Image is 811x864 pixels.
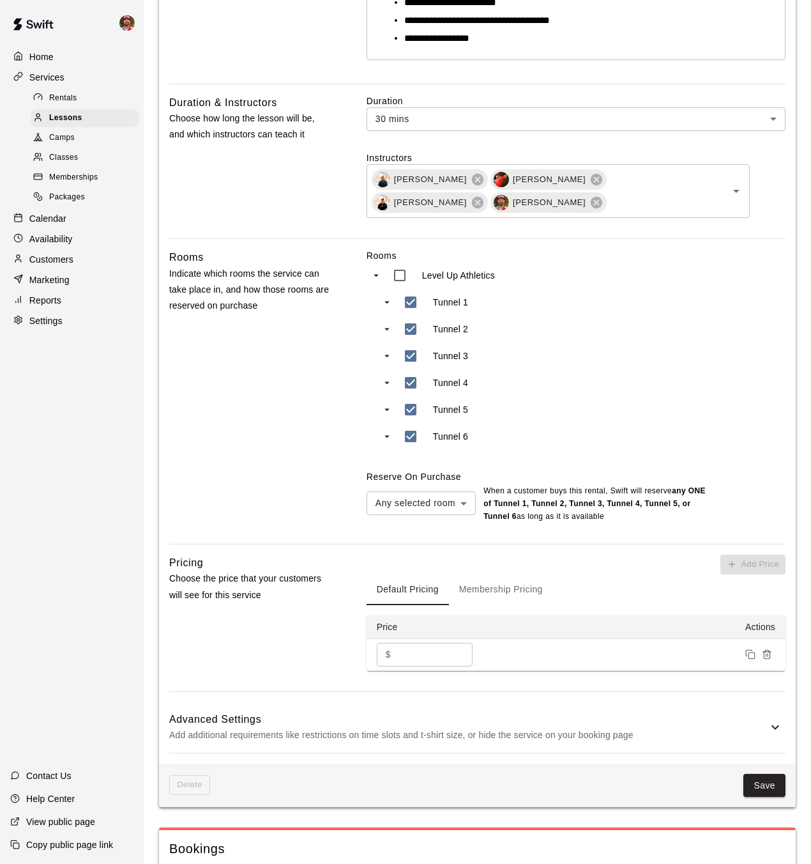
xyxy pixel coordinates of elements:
p: Contact Us [26,769,72,782]
span: [PERSON_NAME] [386,173,474,186]
th: Actions [494,615,785,639]
img: Bryan Farrington [119,15,135,31]
a: Memberships [31,168,144,188]
p: $ [386,648,391,661]
div: Bryan Farrington[PERSON_NAME] [490,192,607,213]
p: Availability [29,233,73,245]
p: Choose how long the lesson will be, and which instructors can teach it [169,111,330,143]
label: Duration [367,95,785,107]
p: Indicate which rooms the service can take place in, and how those rooms are reserved on purchase [169,266,330,314]
a: Marketing [10,270,133,289]
div: Packages [31,189,139,206]
img: Bryan Farrington [494,195,509,210]
div: 30 mins [367,107,785,131]
span: Bookings [169,840,785,858]
p: Reports [29,294,61,307]
h6: Pricing [169,555,203,571]
th: Price [367,615,494,639]
button: Remove price [759,646,775,663]
p: Tunnel 5 [433,403,468,416]
span: Memberships [49,171,98,184]
p: Add additional requirements like restrictions on time slots and t-shirt size, or hide the service... [169,727,768,743]
a: Services [10,68,133,87]
img: Brian Loconsole [494,172,509,187]
p: Marketing [29,274,70,286]
div: Advanced SettingsAdd additional requirements like restrictions on time slots and t-shirt size, or... [169,702,785,753]
span: Packages [49,191,85,204]
span: [PERSON_NAME] [505,173,593,186]
a: Rentals [31,88,144,108]
a: Lessons [31,108,144,128]
label: Rooms [367,249,785,262]
span: Classes [49,151,78,164]
div: Memberships [31,169,139,187]
div: Classes [31,149,139,167]
p: Calendar [29,212,66,225]
p: Customers [29,253,73,266]
span: [PERSON_NAME] [505,196,593,209]
a: Availability [10,229,133,249]
p: Choose the price that your customers will see for this service [169,571,330,603]
a: Packages [31,188,144,208]
button: Default Pricing [367,575,449,605]
div: Any selected room [367,491,476,515]
span: Camps [49,132,75,144]
a: Customers [10,250,133,269]
p: Copy public page link [26,838,113,851]
h6: Advanced Settings [169,711,768,728]
b: any ONE of Tunnel 1, Tunnel 2, Tunnel 3, Tunnel 4, Tunnel 5, or Tunnel 6 [483,486,706,521]
span: Rentals [49,92,77,105]
span: Lessons [49,112,82,125]
p: Services [29,71,64,84]
p: Home [29,50,54,63]
button: Duplicate price [742,646,759,663]
div: Camps [31,129,139,147]
a: Calendar [10,209,133,228]
h6: Duration & Instructors [169,95,277,111]
div: Aiden Hales[PERSON_NAME] [372,192,488,213]
a: Classes [31,148,144,168]
label: Reserve On Purchase [367,472,461,482]
div: Bryan Farrington [117,10,144,36]
span: This lesson can't be deleted because its tied to: credits, [169,775,210,795]
ul: swift facility view [367,262,622,450]
p: Settings [29,314,63,327]
p: Help Center [26,792,75,805]
div: Rentals [31,89,139,107]
img: Aiden Hales [375,195,390,210]
p: Tunnel 1 [433,296,468,309]
button: Membership Pricing [449,575,553,605]
p: Tunnel 2 [433,323,468,336]
p: Tunnel 6 [433,430,468,443]
span: [PERSON_NAME] [386,196,474,209]
a: Reports [10,291,133,310]
div: Lessons [31,109,139,127]
a: Camps [31,128,144,148]
button: Save [743,774,785,798]
label: Instructors [367,151,785,164]
button: Open [727,182,745,200]
a: Settings [10,311,133,330]
p: When a customer buys this rental , Swift will reserve as long as it is available [483,485,707,523]
img: Dom Denicola [375,172,390,187]
h6: Rooms [169,249,204,266]
div: Brian Loconsole[PERSON_NAME] [490,169,607,190]
p: View public page [26,815,95,828]
p: Level Up Athletics [422,269,495,282]
p: Tunnel 3 [433,350,468,362]
div: Dom Denicola[PERSON_NAME] [372,169,488,190]
p: Tunnel 4 [433,376,468,389]
a: Home [10,47,133,66]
